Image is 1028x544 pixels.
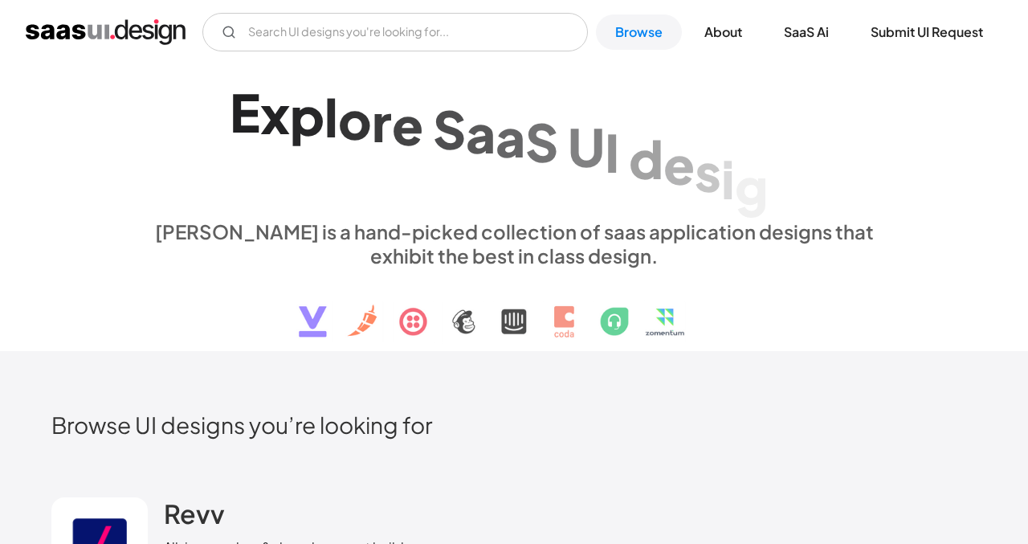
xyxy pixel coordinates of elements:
[26,19,186,45] a: home
[568,116,605,178] div: U
[202,13,588,51] form: Email Form
[392,94,423,156] div: e
[851,14,1002,50] a: Submit UI Request
[202,13,588,51] input: Search UI designs you're looking for...
[164,497,225,530] h2: Revv
[735,155,768,217] div: g
[685,14,761,50] a: About
[51,411,977,439] h2: Browse UI designs you’re looking for
[466,101,496,163] div: a
[271,268,757,351] img: text, icon, saas logo
[230,81,260,143] div: E
[695,140,721,202] div: s
[145,219,883,268] div: [PERSON_NAME] is a hand-picked collection of saas application designs that exhibit the best in cl...
[324,86,338,148] div: l
[145,80,883,204] h1: Explore SaaS UI design patterns & interactions.
[525,110,558,172] div: S
[765,14,848,50] a: SaaS Ai
[164,497,225,538] a: Revv
[496,106,525,168] div: a
[372,91,392,153] div: r
[260,82,290,144] div: x
[433,97,466,159] div: S
[629,127,663,189] div: d
[338,88,372,150] div: o
[663,133,695,195] div: e
[290,84,324,145] div: p
[605,121,619,183] div: I
[721,147,735,209] div: i
[596,14,682,50] a: Browse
